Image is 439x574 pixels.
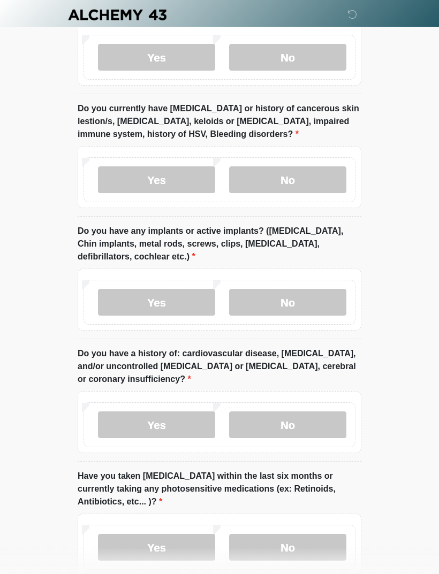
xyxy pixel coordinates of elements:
label: Yes [98,166,215,193]
label: Do you have any implants or active implants? ([MEDICAL_DATA], Chin implants, metal rods, screws, ... [78,225,361,263]
label: Have you taken [MEDICAL_DATA] within the last six months or currently taking any photosensitive m... [78,470,361,508]
label: Yes [98,534,215,561]
label: No [229,166,346,193]
label: No [229,411,346,438]
label: Yes [98,289,215,316]
label: No [229,44,346,71]
label: Yes [98,411,215,438]
label: No [229,534,346,561]
label: No [229,289,346,316]
label: Do you currently have [MEDICAL_DATA] or history of cancerous skin lestion/s, [MEDICAL_DATA], kelo... [78,102,361,141]
label: Yes [98,44,215,71]
img: Alchemy 43 Logo [67,8,168,21]
label: Do you have a history of: cardiovascular disease, [MEDICAL_DATA], and/or uncontrolled [MEDICAL_DA... [78,347,361,386]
